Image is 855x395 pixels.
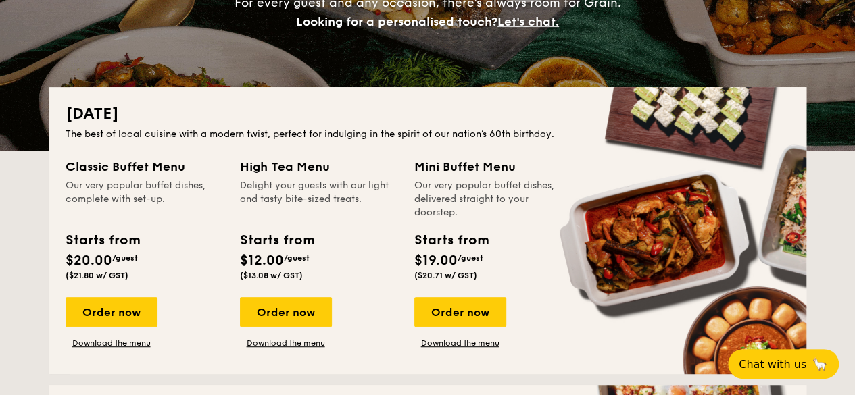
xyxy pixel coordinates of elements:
span: $19.00 [414,253,458,269]
div: Delight your guests with our light and tasty bite-sized treats. [240,179,398,219]
a: Download the menu [414,338,506,348]
div: Starts from [414,230,488,251]
span: /guest [458,253,483,263]
div: Order now [240,297,332,327]
span: /guest [112,253,138,263]
span: Let's chat. [497,14,559,29]
span: /guest [284,253,310,263]
div: The best of local cuisine with a modern twist, perfect for indulging in the spirit of our nation’... [66,128,790,141]
span: $20.00 [66,253,112,269]
span: $12.00 [240,253,284,269]
div: Our very popular buffet dishes, complete with set-up. [66,179,224,219]
span: 🦙 [812,357,828,372]
div: Mini Buffet Menu [414,157,572,176]
div: High Tea Menu [240,157,398,176]
span: Chat with us [739,358,806,371]
span: ($13.08 w/ GST) [240,271,303,280]
h2: [DATE] [66,103,790,125]
div: Order now [414,297,506,327]
span: ($20.71 w/ GST) [414,271,477,280]
div: Order now [66,297,157,327]
span: Looking for a personalised touch? [296,14,497,29]
a: Download the menu [66,338,157,348]
button: Chat with us🦙 [728,349,839,379]
div: Starts from [240,230,314,251]
a: Download the menu [240,338,332,348]
div: Our very popular buffet dishes, delivered straight to your doorstep. [414,179,572,219]
span: ($21.80 w/ GST) [66,271,128,280]
div: Starts from [66,230,139,251]
div: Classic Buffet Menu [66,157,224,176]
